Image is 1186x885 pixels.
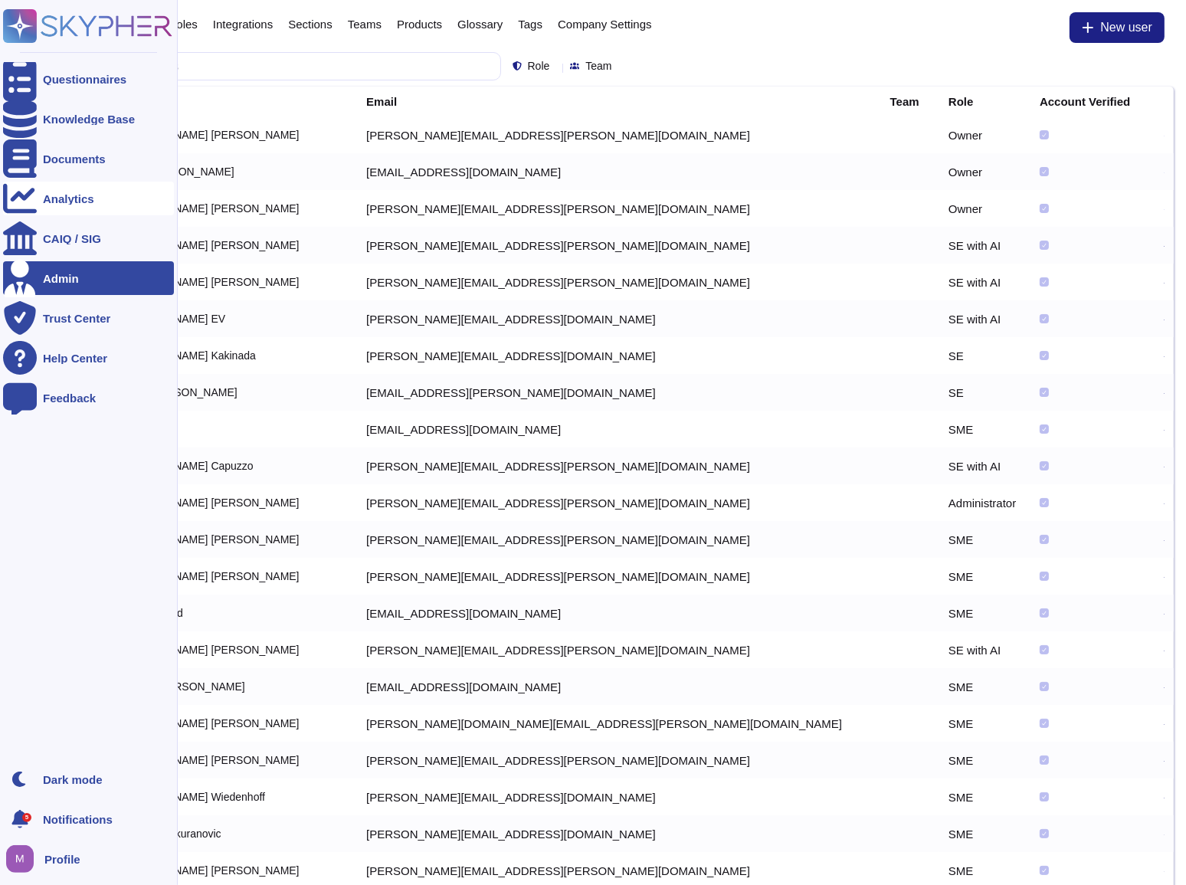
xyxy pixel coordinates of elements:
[939,447,1030,484] td: SE with AI
[43,774,103,785] div: Dark mode
[357,116,881,153] td: [PERSON_NAME][EMAIL_ADDRESS][PERSON_NAME][DOMAIN_NAME]
[939,484,1030,521] td: Administrator
[120,718,299,729] span: [PERSON_NAME] [PERSON_NAME]
[939,778,1030,815] td: SME
[357,815,881,852] td: [PERSON_NAME][EMAIL_ADDRESS][DOMAIN_NAME]
[213,18,273,30] span: Integrations
[120,350,255,361] span: [PERSON_NAME] Kakinada
[558,18,652,30] span: Company Settings
[3,381,174,415] a: Feedback
[168,18,197,30] span: Roles
[120,534,299,545] span: [PERSON_NAME] [PERSON_NAME]
[357,668,881,705] td: [EMAIL_ADDRESS][DOMAIN_NAME]
[3,62,174,96] a: Questionnaires
[518,18,542,30] span: Tags
[120,571,299,582] span: [PERSON_NAME] [PERSON_NAME]
[22,813,31,822] div: 5
[357,778,881,815] td: [PERSON_NAME][EMAIL_ADDRESS][DOMAIN_NAME]
[43,74,126,85] div: Questionnaires
[120,497,299,508] span: [PERSON_NAME] [PERSON_NAME]
[3,301,174,335] a: Trust Center
[357,558,881,595] td: [PERSON_NAME][EMAIL_ADDRESS][PERSON_NAME][DOMAIN_NAME]
[357,300,881,337] td: [PERSON_NAME][EMAIL_ADDRESS][DOMAIN_NAME]
[120,277,299,287] span: [PERSON_NAME] [PERSON_NAME]
[120,203,299,214] span: [PERSON_NAME] [PERSON_NAME]
[939,227,1030,264] td: SE with AI
[43,392,96,404] div: Feedback
[939,411,1030,447] td: SME
[120,644,299,655] span: [PERSON_NAME] [PERSON_NAME]
[357,705,881,742] td: [PERSON_NAME][DOMAIN_NAME][EMAIL_ADDRESS][PERSON_NAME][DOMAIN_NAME]
[120,129,299,140] span: [PERSON_NAME] [PERSON_NAME]
[43,814,113,825] span: Notifications
[357,742,881,778] td: [PERSON_NAME][EMAIL_ADDRESS][PERSON_NAME][DOMAIN_NAME]
[528,61,550,71] span: Role
[357,227,881,264] td: [PERSON_NAME][EMAIL_ADDRESS][PERSON_NAME][DOMAIN_NAME]
[3,261,174,295] a: Admin
[939,595,1030,631] td: SME
[357,190,881,227] td: [PERSON_NAME][EMAIL_ADDRESS][PERSON_NAME][DOMAIN_NAME]
[939,742,1030,778] td: SME
[939,337,1030,374] td: SE
[3,842,44,876] button: user
[3,102,174,136] a: Knowledge Base
[1070,12,1165,43] button: New user
[357,411,881,447] td: [EMAIL_ADDRESS][DOMAIN_NAME]
[3,341,174,375] a: Help Center
[939,264,1030,300] td: SE with AI
[357,337,881,374] td: [PERSON_NAME][EMAIL_ADDRESS][DOMAIN_NAME]
[585,61,611,71] span: Team
[43,113,135,125] div: Knowledge Base
[357,631,881,668] td: [PERSON_NAME][EMAIL_ADDRESS][PERSON_NAME][DOMAIN_NAME]
[357,374,881,411] td: [EMAIL_ADDRESS][PERSON_NAME][DOMAIN_NAME]
[357,595,881,631] td: [EMAIL_ADDRESS][DOMAIN_NAME]
[43,273,79,284] div: Admin
[939,300,1030,337] td: SE with AI
[348,18,382,30] span: Teams
[939,190,1030,227] td: Owner
[939,668,1030,705] td: SME
[61,53,500,80] input: Search by keywords
[288,18,333,30] span: Sections
[3,142,174,175] a: Documents
[3,182,174,215] a: Analytics
[457,18,503,30] span: Glossary
[939,153,1030,190] td: Owner
[120,387,237,398] span: Nikhil [PERSON_NAME]
[43,193,94,205] div: Analytics
[357,521,881,558] td: [PERSON_NAME][EMAIL_ADDRESS][PERSON_NAME][DOMAIN_NAME]
[939,521,1030,558] td: SME
[357,264,881,300] td: [PERSON_NAME][EMAIL_ADDRESS][PERSON_NAME][DOMAIN_NAME]
[357,447,881,484] td: [PERSON_NAME][EMAIL_ADDRESS][PERSON_NAME][DOMAIN_NAME]
[357,153,881,190] td: [EMAIL_ADDRESS][DOMAIN_NAME]
[1100,21,1152,34] span: New user
[43,313,110,324] div: Trust Center
[120,461,253,471] span: [PERSON_NAME] Capuzzo
[120,755,299,765] span: [PERSON_NAME] [PERSON_NAME]
[939,374,1030,411] td: SE
[939,815,1030,852] td: SME
[120,681,244,692] span: Antoan [PERSON_NAME]
[43,352,107,364] div: Help Center
[939,558,1030,595] td: SME
[397,18,442,30] span: Products
[43,233,101,244] div: CAIQ / SIG
[120,865,299,876] span: [PERSON_NAME] [PERSON_NAME]
[43,153,106,165] div: Documents
[939,116,1030,153] td: Owner
[939,705,1030,742] td: SME
[6,845,34,873] img: user
[357,484,881,521] td: [PERSON_NAME][EMAIL_ADDRESS][PERSON_NAME][DOMAIN_NAME]
[120,792,265,802] span: [PERSON_NAME] Wiedenhoff
[3,221,174,255] a: CAIQ / SIG
[44,854,80,865] span: Profile
[939,631,1030,668] td: SE with AI
[120,240,299,251] span: [PERSON_NAME] [PERSON_NAME]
